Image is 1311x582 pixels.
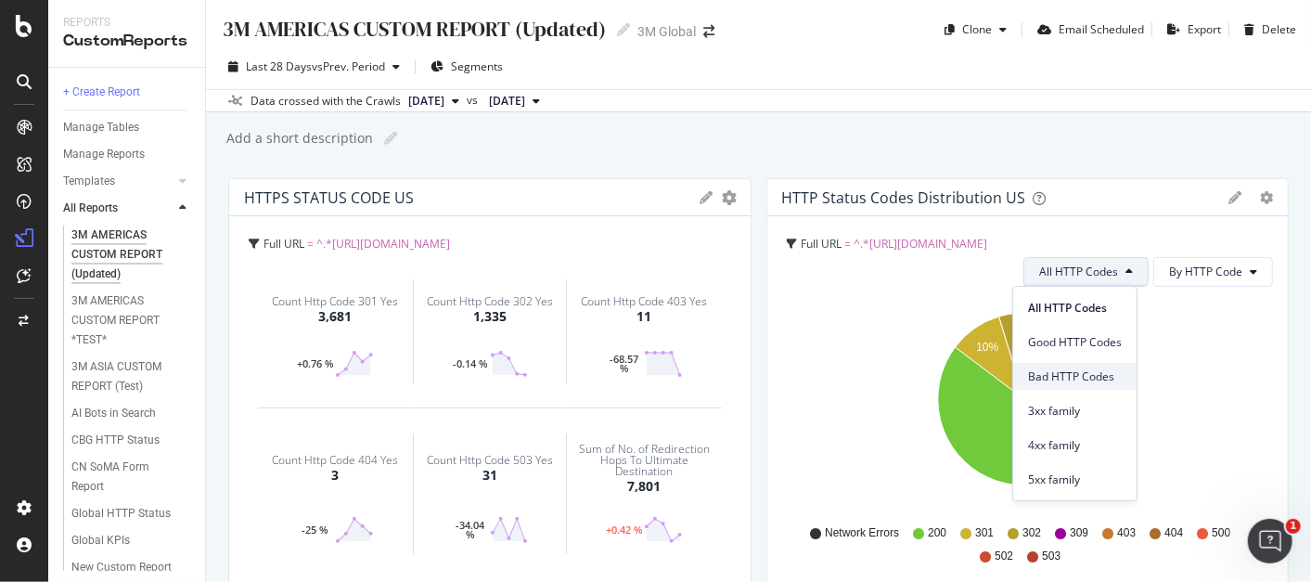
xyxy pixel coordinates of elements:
[244,188,414,207] div: HTTPS STATUS CODE US
[296,525,336,535] div: -25 %
[63,31,190,52] div: CustomReports
[605,355,645,373] div: -68.57 %
[1169,264,1242,279] span: By HTTP Code
[1030,15,1144,45] button: Email Scheduled
[482,90,547,112] button: [DATE]
[71,431,192,450] a: CBG HTTP Status
[1117,525,1136,541] span: 403
[71,226,192,284] a: 3M AMERICAS CUSTOM REPORT (Updated)
[71,504,192,524] a: Global HTTP Status
[1188,21,1221,37] div: Export
[63,118,192,137] a: Manage Tables
[937,15,1014,45] button: Clone
[1042,549,1060,564] span: 503
[71,458,175,497] div: CN SoMA Form Report
[63,172,174,191] a: Templates
[1022,525,1041,541] span: 302
[71,357,192,396] a: 3M ASIA CUSTOM REPORT (Test)
[473,307,507,326] div: 1,335
[451,521,490,539] div: -34.04 %
[71,357,180,396] div: 3M ASIA CUSTOM REPORT (Test)
[1153,257,1273,287] button: By HTTP Code
[782,302,1266,517] svg: A chart.
[71,291,192,350] a: 3M AMERICAS CUSTOM REPORT *TEST*
[1023,257,1149,287] button: All HTTP Codes
[1286,519,1301,534] span: 1
[1262,21,1296,37] div: Delete
[272,296,398,307] div: Count Http Code 301 Yes
[637,22,696,41] div: 3M Global
[71,558,172,577] div: New Custom Report
[1028,403,1122,420] span: 3xx family
[318,307,352,326] div: 3,681
[427,455,553,466] div: Count Http Code 503 Yes
[63,83,140,102] div: + Create Report
[572,444,717,477] div: Sum of No. of Redirection Hops To Ultimate Destination
[782,188,1026,207] div: HTTP Status Codes Distribution US
[427,296,553,307] div: Count Http Code 302 Yes
[855,236,988,252] span: ^.*[URL][DOMAIN_NAME]
[1028,472,1122,488] span: 5xx family
[451,359,490,369] div: -0.14 %
[1237,15,1296,45] button: Delete
[467,92,482,109] span: vs
[272,455,398,466] div: Count Http Code 404 Yes
[63,199,118,218] div: All Reports
[331,466,339,485] div: 3
[1028,437,1122,454] span: 4xx family
[962,21,992,37] div: Clone
[71,504,171,524] div: Global HTTP Status
[71,531,192,550] a: Global KPIs
[316,236,450,252] span: ^.*[URL][DOMAIN_NAME]
[1028,334,1122,351] span: Good HTTP Codes
[928,525,946,541] span: 200
[489,93,525,110] span: 2025 Jul. 6th
[1160,15,1221,45] button: Export
[71,431,160,450] div: CBG HTTP Status
[63,145,192,164] a: Manage Reports
[71,226,183,284] div: 3M AMERICAS CUSTOM REPORT (Updated)
[71,531,130,550] div: Global KPIs
[246,58,312,74] span: Last 28 Days
[802,236,842,252] span: Full URL
[63,172,115,191] div: Templates
[251,93,401,110] div: Data crossed with the Crawls
[63,118,139,137] div: Manage Tables
[1248,519,1292,563] iframe: Intercom live chat
[1212,525,1230,541] span: 500
[263,236,304,252] span: Full URL
[71,458,192,497] a: CN SoMA Form Report
[995,549,1013,564] span: 502
[617,23,630,36] i: Edit report name
[423,52,510,82] button: Segments
[296,359,336,369] div: +0.76 %
[605,525,645,535] div: +0.42 %
[1039,264,1118,279] span: All HTTP Codes
[63,199,174,218] a: All Reports
[221,52,407,82] button: Last 28 DaysvsPrev. Period
[71,291,182,350] div: 3M AMERICAS CUSTOM REPORT *TEST*
[71,404,156,423] div: AI Bots in Search
[1059,21,1144,37] div: Email Scheduled
[627,477,661,496] div: 7,801
[1260,191,1273,204] div: gear
[71,558,192,577] a: New Custom Report
[71,404,192,423] a: AI Bots in Search
[63,145,145,164] div: Manage Reports
[1028,300,1122,317] span: All HTTP Codes
[482,466,497,485] div: 31
[825,525,899,541] span: Network Errors
[312,58,385,74] span: vs Prev. Period
[451,58,503,74] span: Segments
[63,15,190,31] div: Reports
[221,15,606,44] div: 3M AMERICAS CUSTOM REPORT (Updated)
[975,525,994,541] span: 301
[703,25,714,38] div: arrow-right-arrow-left
[976,341,998,354] text: 10%
[307,236,314,252] span: =
[723,191,738,204] div: gear
[845,236,852,252] span: =
[1164,525,1183,541] span: 404
[1070,525,1088,541] span: 309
